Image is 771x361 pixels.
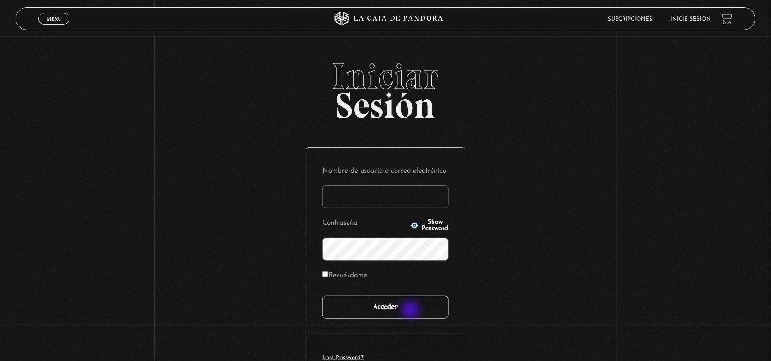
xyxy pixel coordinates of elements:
label: Contraseña [322,216,407,230]
a: Lost Password? [322,355,364,361]
a: View your shopping cart [720,12,733,25]
span: Cerrar [43,24,65,30]
span: Show Password [422,219,449,232]
a: Inicie sesión [671,16,711,22]
input: Recuérdame [322,271,328,277]
span: Iniciar [16,58,756,94]
input: Acceder [322,296,449,319]
button: Show Password [410,219,449,232]
h2: Sesión [16,58,756,116]
label: Nombre de usuario o correo electrónico [322,164,449,178]
span: Menu [47,16,62,21]
label: Recuérdame [322,269,367,283]
a: Suscripciones [608,16,653,22]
